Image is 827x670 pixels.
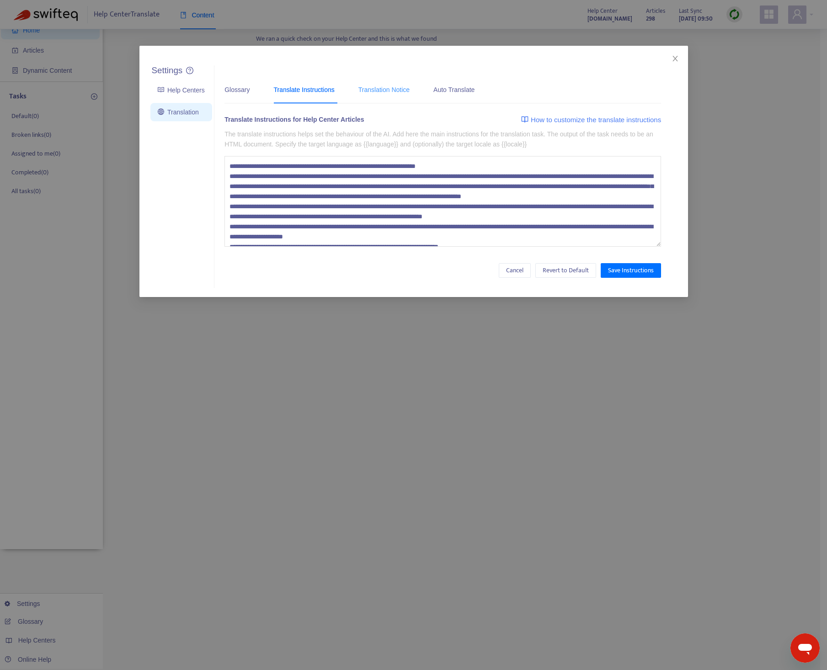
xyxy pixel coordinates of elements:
[535,263,596,278] button: Revert to Default
[499,263,531,278] button: Cancel
[608,265,654,276] span: Save Instructions
[186,67,193,75] a: question-circle
[531,114,661,125] span: How to customize the translate instructions
[273,85,334,95] div: Translate Instructions
[433,85,475,95] div: Auto Translate
[521,114,661,125] a: How to customize the translate instructions
[186,67,193,74] span: question-circle
[158,86,205,94] a: Help Centers
[158,108,199,116] a: Translation
[224,129,661,149] p: The translate instructions helps set the behaviour of the AI. Add here the main instructions for ...
[152,65,183,76] h5: Settings
[224,114,364,128] div: Translate Instructions for Help Center Articles
[521,116,528,123] img: image-link
[543,265,589,276] span: Revert to Default
[601,263,661,278] button: Save Instructions
[672,55,679,62] span: close
[670,54,680,64] button: Close
[790,633,820,663] iframe: Button to launch messaging window
[224,85,250,95] div: Glossary
[506,265,523,276] span: Cancel
[358,85,410,95] div: Translation Notice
